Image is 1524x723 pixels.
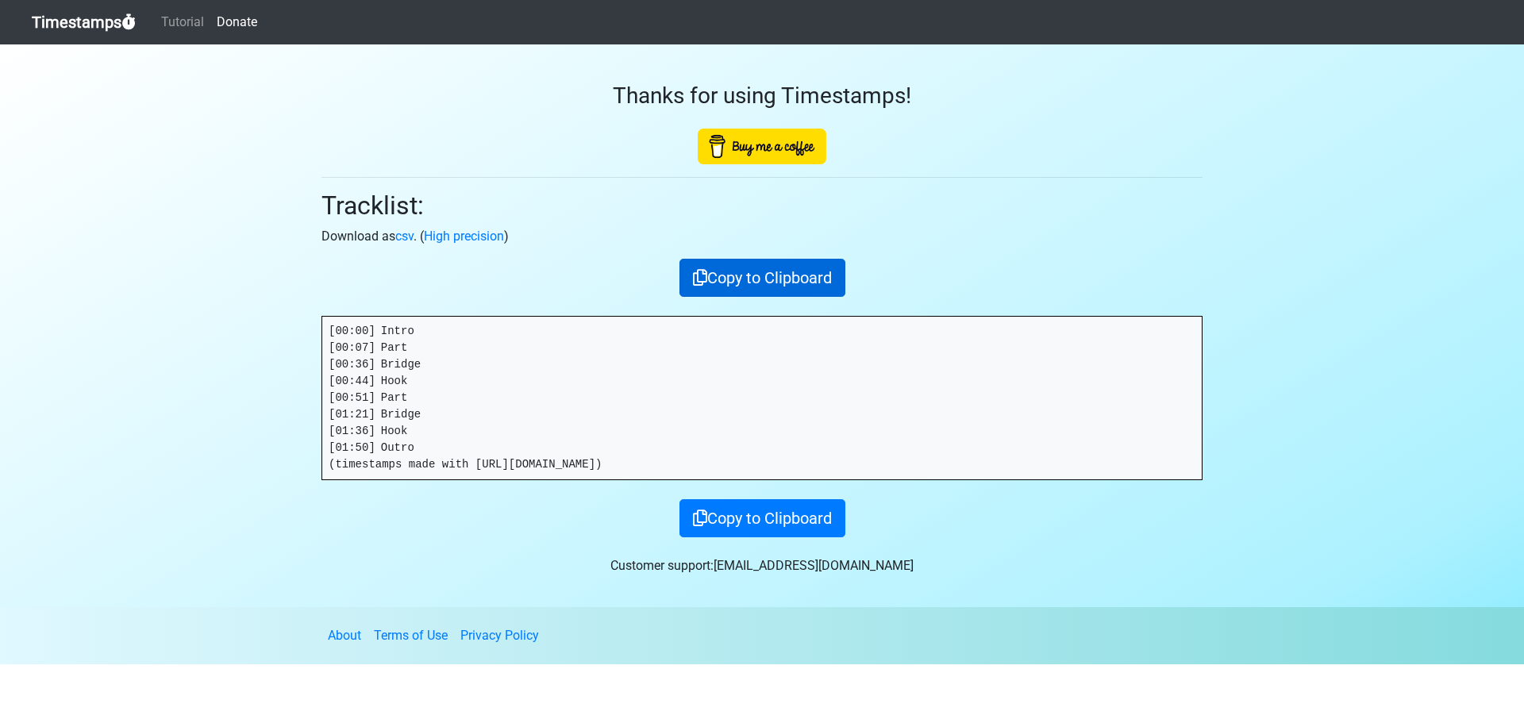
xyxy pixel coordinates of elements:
[424,229,504,244] a: High precision
[321,190,1203,221] h2: Tracklist:
[321,227,1203,246] p: Download as . ( )
[374,628,448,643] a: Terms of Use
[698,129,826,164] img: Buy Me A Coffee
[321,83,1203,110] h3: Thanks for using Timestamps!
[1445,644,1505,704] iframe: Drift Widget Chat Controller
[460,628,539,643] a: Privacy Policy
[395,229,414,244] a: csv
[210,6,264,38] a: Donate
[679,499,845,537] button: Copy to Clipboard
[322,317,1202,479] pre: [00:00] Intro [00:07] Part [00:36] Bridge [00:44] Hook [00:51] Part [01:21] Bridge [01:36] Hook [...
[32,6,136,38] a: Timestamps
[155,6,210,38] a: Tutorial
[328,628,361,643] a: About
[679,259,845,297] button: Copy to Clipboard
